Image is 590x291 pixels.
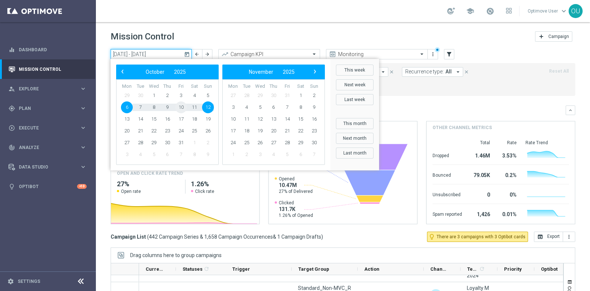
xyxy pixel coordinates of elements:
h2: 27% [117,180,179,188]
span: Recurrence type: [405,69,444,75]
span: 21 [281,125,293,137]
span: 15 [295,113,306,125]
span: 18 [188,113,200,125]
a: Settings [18,279,40,284]
button: add Campaign [535,31,572,42]
span: school [466,7,474,15]
button: lightbulb Optibot +10 [8,184,87,190]
span: 27 [121,137,133,149]
span: 28 [281,137,293,149]
span: 7 [308,149,320,160]
div: Mission Control [8,59,87,79]
span: 19 [254,125,266,137]
span: 6 [162,149,173,160]
th: weekday [267,83,281,90]
span: 23 [308,125,320,137]
span: 9 [308,101,320,113]
button: ‹ [118,67,128,77]
span: Priority [504,266,522,272]
button: gps_fixed Plan keyboard_arrow_right [8,105,87,111]
h4: Other channel metrics [433,124,492,131]
i: keyboard_arrow_right [80,144,87,151]
span: 29 [254,90,266,101]
span: 10.47M [279,182,313,188]
span: 6 [295,149,306,160]
span: 2025 [174,69,186,75]
div: 3.53% [499,149,517,161]
a: Optimove Userkeyboard_arrow_down [527,6,569,17]
span: Current Status [146,266,163,272]
button: 2025 [169,67,191,77]
div: Total [471,140,490,146]
span: 3 [227,101,239,113]
span: & [273,234,276,240]
ng-select: Campaign KPI [218,49,320,59]
th: weekday [201,83,215,90]
span: There are 3 campaigns with 3 Optibot cards [437,233,525,240]
i: open_in_browser [537,234,543,240]
span: 28 [241,90,253,101]
span: ) [321,233,323,240]
div: Bounced [433,169,462,180]
th: weekday [253,83,267,90]
bs-daterangepicker-container: calendar [111,59,379,170]
button: more_vert [563,232,575,242]
span: 4 [268,149,280,160]
button: play_circle_outline Execute keyboard_arrow_right [8,125,87,131]
span: 13 [121,113,133,125]
th: weekday [240,83,254,90]
span: Calculate column [478,265,485,273]
span: 12 [254,113,266,125]
i: close [464,69,469,75]
span: 1 [188,137,200,149]
i: keyboard_arrow_right [80,105,87,112]
a: Mission Control [19,59,87,79]
i: track_changes [8,144,15,151]
span: Trigger [232,266,250,272]
i: keyboard_arrow_right [80,163,87,170]
button: Last week [336,94,374,105]
span: 24 [227,137,239,149]
a: Optibot [19,177,77,196]
div: track_changes Analyze keyboard_arrow_right [8,145,87,150]
span: 29 [295,137,306,149]
i: keyboard_arrow_right [80,124,87,131]
span: 26 [254,137,266,149]
span: 23 [162,125,173,137]
div: Dropped [433,149,462,161]
span: 2 [162,90,173,101]
span: Execute [19,126,80,130]
span: keyboard_arrow_down [560,7,568,15]
h2: 1.26% [191,180,253,188]
th: weekday [280,83,294,90]
button: Next month [336,133,374,144]
span: 12 [202,101,214,113]
button: filter_alt [444,49,454,59]
span: Analyze [19,145,80,150]
th: weekday [147,83,161,90]
button: more_vert [429,50,437,59]
span: 31 [175,137,187,149]
multiple-options-button: Export to CSV [534,233,575,239]
span: Optibot [541,266,558,272]
div: Unsubscribed [433,188,462,200]
div: 1,426 [471,208,490,219]
span: 21 [135,125,146,137]
button: Next week [336,79,374,90]
span: 30 [135,90,146,101]
div: Execute [8,125,80,131]
i: more_vert [430,51,436,57]
i: filter_alt [446,51,452,58]
div: Data Studio [8,164,80,170]
span: 1.26% of Opened [279,212,313,218]
span: 17 [227,125,239,137]
div: Row Groups [130,252,222,258]
span: 20 [121,125,133,137]
span: 9 [162,101,173,113]
span: 24 [175,125,187,137]
h3: Campaign List [111,233,323,240]
span: Explore [19,87,80,91]
i: person_search [8,86,15,92]
th: weekday [134,83,147,90]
